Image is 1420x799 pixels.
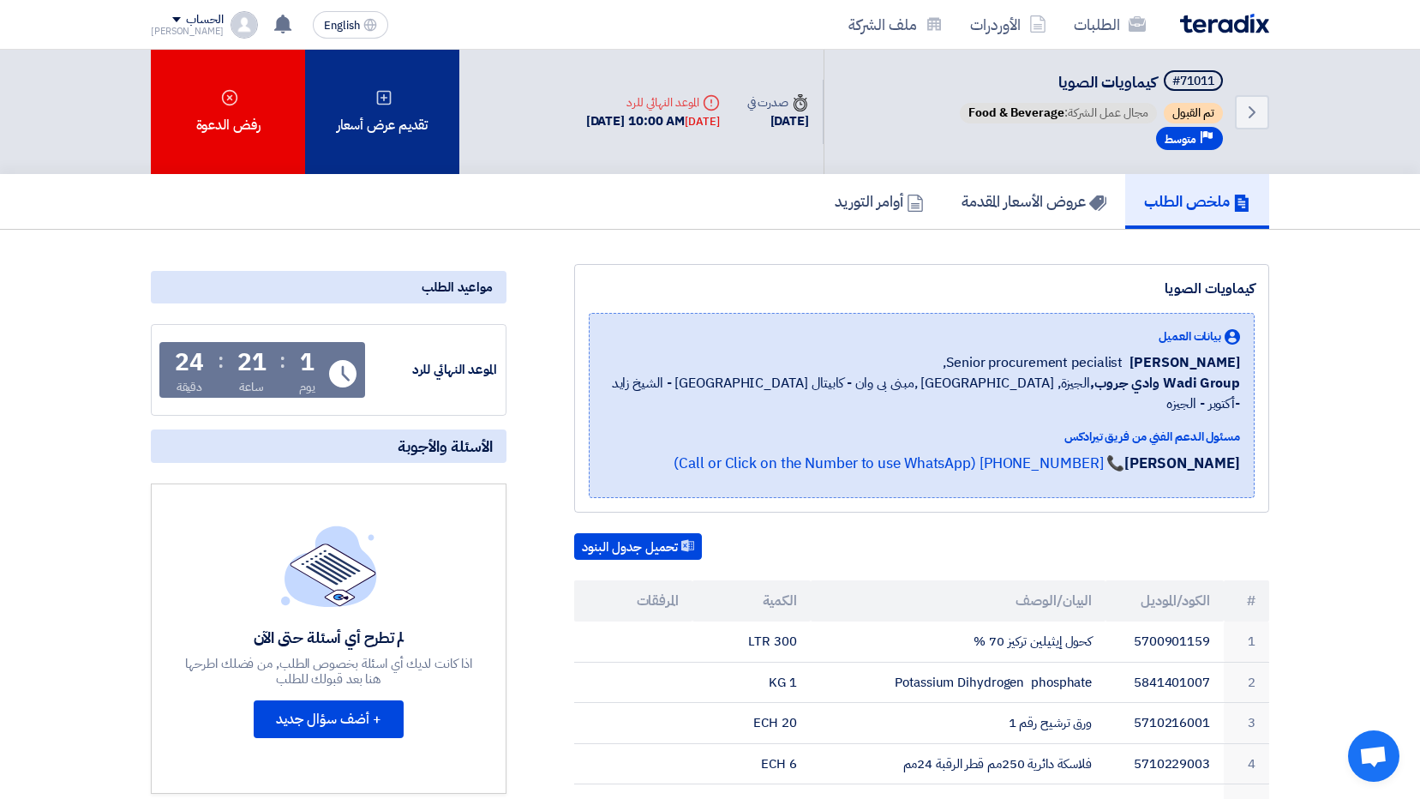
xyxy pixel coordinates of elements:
[1105,703,1224,744] td: 5710216001
[313,11,388,39] button: English
[816,174,943,229] a: أوامر التوريد
[685,113,719,130] div: [DATE]
[747,93,809,111] div: صدرت في
[1105,580,1224,622] th: الكود/الموديل
[237,351,267,375] div: 21
[674,453,1124,474] a: 📞 [PHONE_NUMBER] (Call or Click on the Number to use WhatsApp)
[368,360,497,380] div: الموعد النهائي للرد
[1090,373,1240,393] b: Wadi Group وادي جروب,
[692,703,811,744] td: 20 ECH
[151,271,506,303] div: مواعيد الطلب
[962,191,1106,211] h5: عروض الأسعار المقدمة
[151,27,224,36] div: [PERSON_NAME]
[811,743,1106,784] td: فلاسكة دائرية 250مم قطر الرقبة 24مم
[279,345,285,376] div: :
[300,351,315,375] div: 1
[1105,662,1224,703] td: 5841401007
[943,352,1123,373] span: Senior procurement pecialist,
[1105,622,1224,662] td: 5700901159
[692,580,811,622] th: الكمية
[956,70,1226,94] h5: كيماويات الصويا
[218,345,224,376] div: :
[1125,174,1269,229] a: ملخص الطلب
[956,4,1060,45] a: الأوردرات
[254,700,404,738] button: + أضف سؤال جديد
[960,103,1157,123] span: مجال عمل الشركة:
[1224,703,1269,744] td: 3
[175,351,204,375] div: 24
[183,628,475,647] div: لم تطرح أي أسئلة حتى الآن
[151,50,305,174] div: رفض الدعوة
[1348,730,1399,782] a: Open chat
[1224,662,1269,703] td: 2
[811,662,1106,703] td: Potassium Dihydrogen phosphate
[574,580,692,622] th: المرفقات
[186,13,223,27] div: الحساب
[943,174,1125,229] a: عروض الأسعار المقدمة
[1060,4,1159,45] a: الطلبات
[183,656,475,687] div: اذا كانت لديك أي اسئلة بخصوص الطلب, من فضلك اطرحها هنا بعد قبولك للطلب
[1058,70,1157,93] span: كيماويات الصويا
[324,20,360,32] span: English
[586,93,720,111] div: الموعد النهائي للرد
[1105,743,1224,784] td: 5710229003
[692,662,811,703] td: 1 KG
[1224,622,1269,662] td: 1
[398,436,493,456] span: الأسئلة والأجوبة
[1124,453,1240,474] strong: [PERSON_NAME]
[1224,580,1269,622] th: #
[811,580,1106,622] th: البيان/الوصف
[692,622,811,662] td: 300 LTR
[586,111,720,131] div: [DATE] 10:00 AM
[1159,327,1221,345] span: بيانات العميل
[603,428,1240,446] div: مسئول الدعم الفني من فريق تيرادكس
[281,526,377,606] img: empty_state_list.svg
[603,373,1240,414] span: الجيزة, [GEOGRAPHIC_DATA] ,مبنى بى وان - كابيتال [GEOGRAPHIC_DATA] - الشيخ زايد -أكتوبر - الجيزه
[589,279,1255,299] div: كيماويات الصويا
[231,11,258,39] img: profile_test.png
[1172,75,1214,87] div: #71011
[835,191,924,211] h5: أوامر التوريد
[1224,743,1269,784] td: 4
[239,378,264,396] div: ساعة
[835,4,956,45] a: ملف الشركة
[968,104,1064,122] span: Food & Beverage
[1180,14,1269,33] img: Teradix logo
[1129,352,1240,373] span: [PERSON_NAME]
[299,378,315,396] div: يوم
[305,50,459,174] div: تقديم عرض أسعار
[692,743,811,784] td: 6 ECH
[1164,103,1223,123] span: تم القبول
[1144,191,1250,211] h5: ملخص الطلب
[811,622,1106,662] td: كحول إيثيلين تركيز 70 %
[811,703,1106,744] td: ورق ترشيح رقم 1
[574,533,702,561] button: تحميل جدول البنود
[1165,131,1196,147] span: متوسط
[747,111,809,131] div: [DATE]
[177,378,203,396] div: دقيقة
